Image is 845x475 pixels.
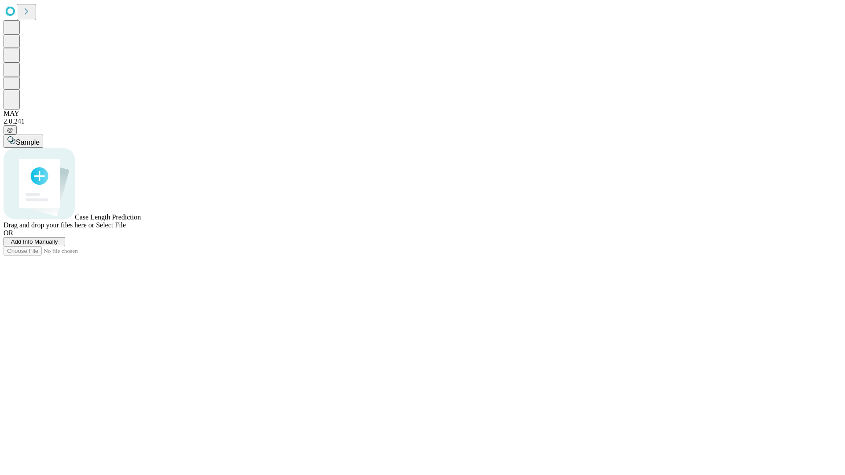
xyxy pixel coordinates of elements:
button: Add Info Manually [4,237,65,246]
span: @ [7,127,13,133]
span: OR [4,229,13,237]
span: Add Info Manually [11,238,58,245]
div: MAY [4,110,841,117]
span: Sample [16,139,40,146]
div: 2.0.241 [4,117,841,125]
button: Sample [4,135,43,148]
button: @ [4,125,17,135]
span: Select File [96,221,126,229]
span: Case Length Prediction [75,213,141,221]
span: Drag and drop your files here or [4,221,94,229]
